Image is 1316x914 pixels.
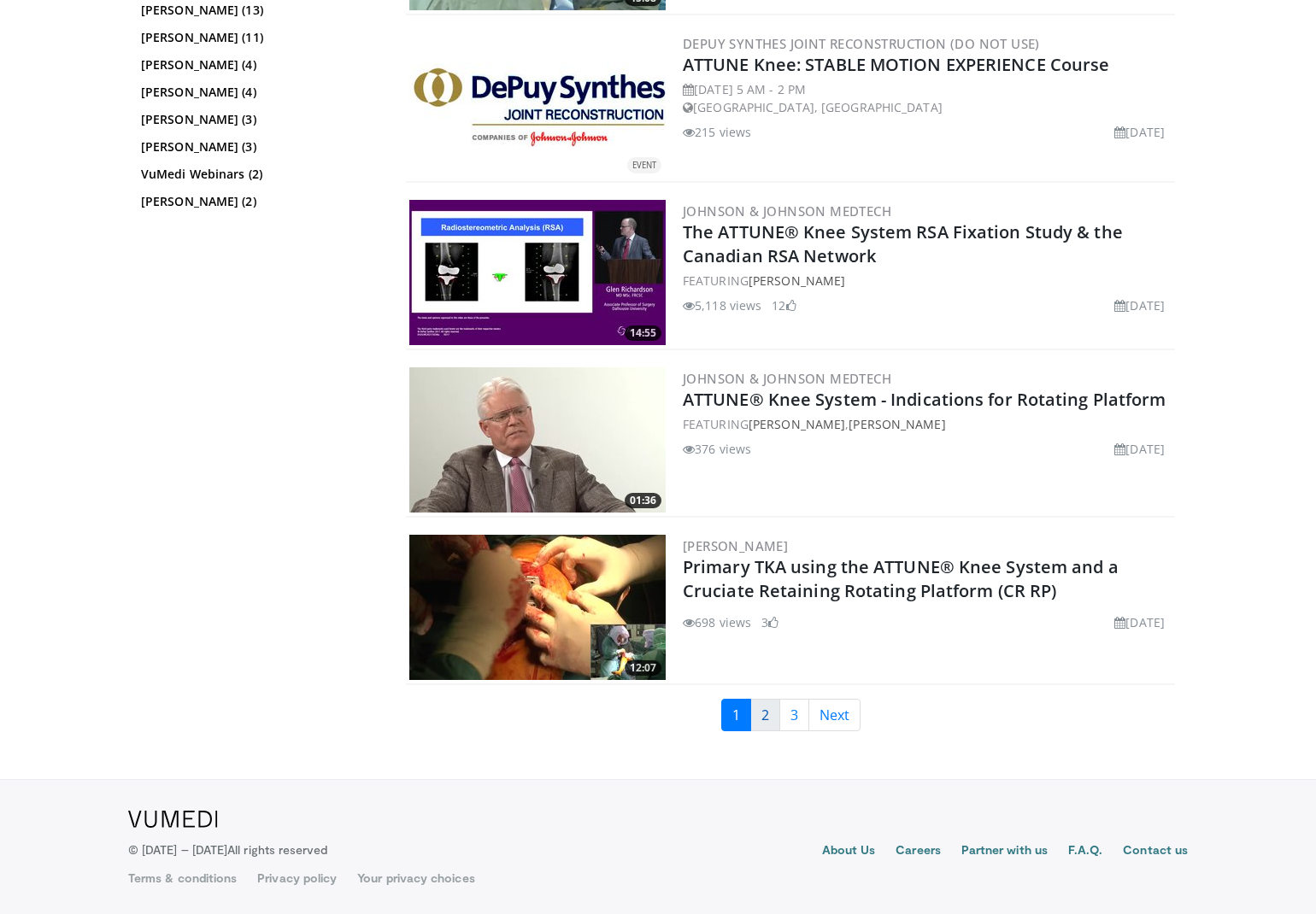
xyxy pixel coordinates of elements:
a: VuMedi Webinars (2) [141,166,376,183]
a: [PERSON_NAME] [749,272,845,289]
a: Next [808,699,861,731]
a: [PERSON_NAME] (11) [141,29,376,46]
a: DePuy Synthes Joint Reconstruction (DO NOT USE) [683,35,1040,52]
a: Terms & conditions [128,870,237,887]
a: Privacy policy [257,870,337,887]
a: F.A.Q. [1068,841,1102,862]
li: 698 views [683,613,751,631]
img: VuMedi Logo [128,811,218,828]
div: FEATURING , [683,415,1172,433]
a: Partner with us [961,841,1048,862]
a: 1 [721,699,751,731]
p: © [DATE] – [DATE] [128,841,328,858]
a: [PERSON_NAME] [849,416,945,432]
a: 3 [779,699,809,731]
a: The ATTUNE® Knee System RSA Fixation Study & the Canadian RSA Network [683,220,1123,267]
a: [PERSON_NAME] (3) [141,138,376,155]
li: [DATE] [1114,123,1165,141]
li: 215 views [683,123,751,141]
span: 01:36 [625,493,661,508]
div: FEATURING [683,272,1172,290]
img: DPS_Logo_RECON_PMS.JPG.300x170_q85_autocrop_double_scale_upscale_version-0.2.jpg [409,63,666,147]
a: 14:55 [409,200,666,345]
a: [PERSON_NAME] (4) [141,56,376,73]
a: [PERSON_NAME] [683,537,788,554]
a: Contact us [1123,841,1188,862]
li: 12 [772,296,796,314]
a: [PERSON_NAME] (2) [141,193,376,210]
li: [DATE] [1114,613,1165,631]
a: Johnson & Johnson MedTech [683,370,891,387]
img: 83f06d55-7374-4fb1-82dc-f32477b61702.300x170_q85_crop-smart_upscale.jpg [409,535,666,680]
a: Your privacy choices [357,870,474,887]
a: 2 [750,699,780,731]
a: [PERSON_NAME] [749,416,845,432]
span: 12:07 [625,660,661,676]
a: EVENT [409,63,666,147]
a: [PERSON_NAME] (3) [141,111,376,128]
nav: Search results pages [406,699,1175,731]
a: Johnson & Johnson MedTech [683,202,891,220]
li: 3 [761,613,778,631]
a: [PERSON_NAME] (13) [141,2,376,19]
a: 12:07 [409,535,666,680]
li: 5,118 views [683,296,761,314]
a: [PERSON_NAME] (4) [141,84,376,101]
img: 2a52bafb-6287-4e58-9f39-483e31b6291d.300x170_q85_crop-smart_upscale.jpg [409,200,666,345]
a: ATTUNE® Knee System - Indications for Rotating Platform [683,388,1166,411]
a: Careers [896,841,941,862]
span: All rights reserved [227,842,327,857]
small: EVENT [632,160,656,171]
a: Primary TKA using the ATTUNE® Knee System and a Cruciate Retaining Rotating Platform (CR RP) [683,555,1119,602]
div: [DATE] 5 AM - 2 PM [GEOGRAPHIC_DATA], [GEOGRAPHIC_DATA] [683,80,1172,116]
li: [DATE] [1114,296,1165,314]
a: ATTUNE Knee: STABLE MOTION EXPERIENCE Course [683,53,1109,76]
a: 01:36 [409,367,666,513]
span: 14:55 [625,325,661,341]
a: About Us [822,841,876,862]
li: [DATE] [1114,440,1165,458]
img: ab472e17-8048-46fa-a55a-cda8dbb53ae3.300x170_q85_crop-smart_upscale.jpg [409,367,666,513]
li: 376 views [683,440,751,458]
